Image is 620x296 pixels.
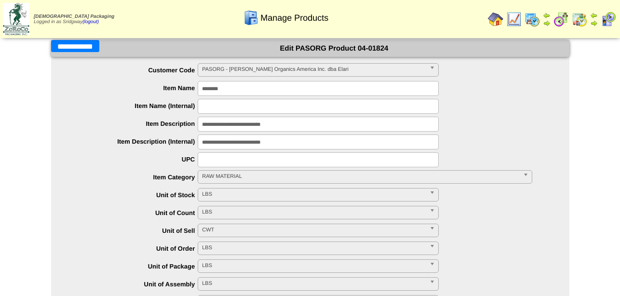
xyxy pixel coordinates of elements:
[70,156,198,163] label: UPC
[70,102,198,109] label: Item Name (Internal)
[590,12,598,19] img: arrowleft.gif
[34,14,114,25] span: Logged in as Sridgway
[3,3,29,35] img: zoroco-logo-small.webp
[553,12,569,27] img: calendarblend.gif
[202,171,519,182] span: RAW MATERIAL
[202,278,426,289] span: LBS
[70,209,198,216] label: Unit of Count
[260,13,328,23] span: Manage Products
[70,67,198,74] label: Customer Code
[51,40,569,57] div: Edit PASORG Product 04-01824
[202,242,426,254] span: LBS
[70,245,198,252] label: Unit of Order
[34,14,114,19] span: [DEMOGRAPHIC_DATA] Packaging
[543,19,551,27] img: arrowright.gif
[525,12,540,27] img: calendarprod.gif
[202,224,426,236] span: CWT
[202,64,426,75] span: PASORG - [PERSON_NAME] Organics America Inc. dba Elari
[70,120,198,127] label: Item Description
[202,260,426,271] span: LBS
[70,138,198,145] label: Item Description (Internal)
[243,10,259,26] img: cabinet.gif
[543,12,551,19] img: arrowleft.gif
[70,281,198,288] label: Unit of Assembly
[70,84,198,92] label: Item Name
[488,12,503,27] img: home.gif
[70,227,198,234] label: Unit of Sell
[506,12,522,27] img: line_graph.gif
[601,12,616,27] img: calendarcustomer.gif
[202,188,426,200] span: LBS
[70,174,198,181] label: Item Category
[202,206,426,218] span: LBS
[70,191,198,199] label: Unit of Stock
[70,263,198,270] label: Unit of Package
[572,12,587,27] img: calendarinout.gif
[590,19,598,27] img: arrowright.gif
[82,19,99,25] a: (logout)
